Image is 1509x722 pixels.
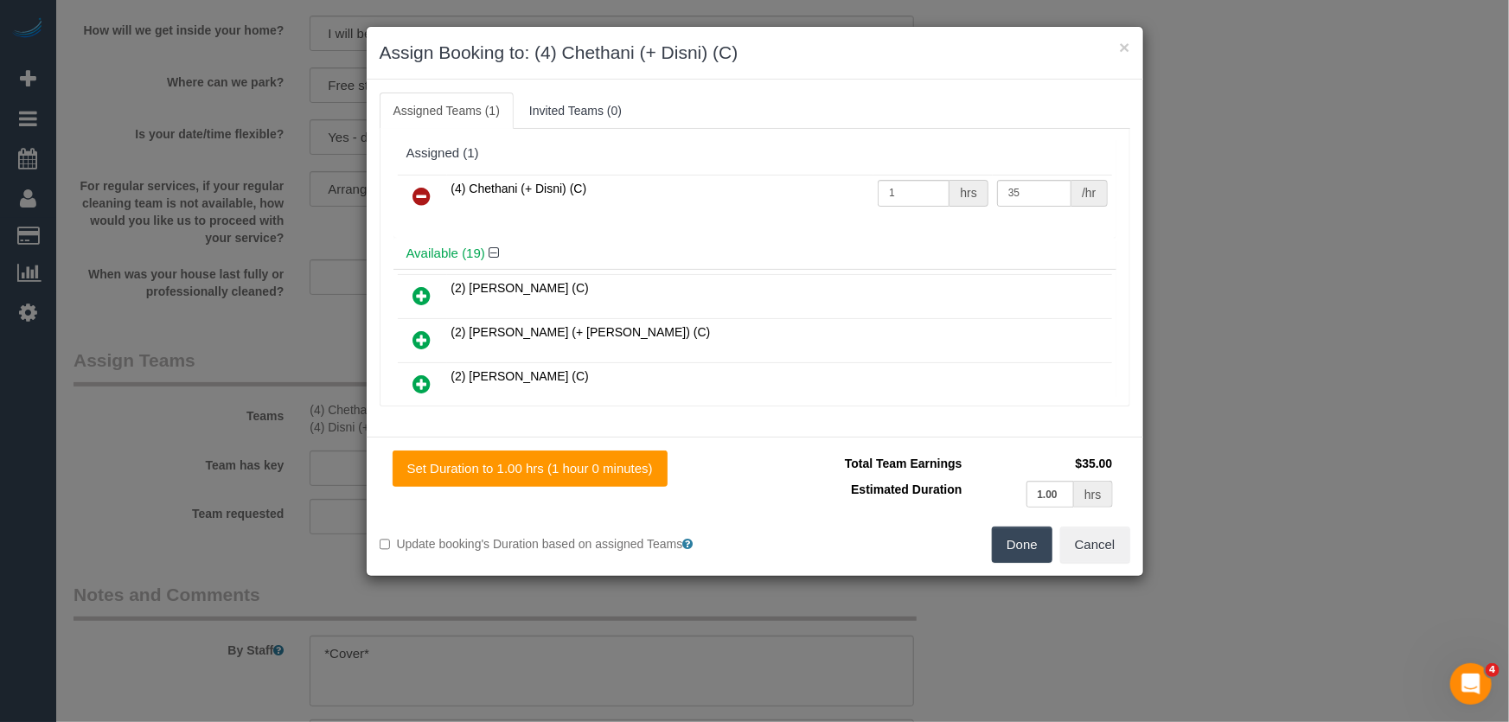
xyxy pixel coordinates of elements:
span: (2) [PERSON_NAME] (C) [451,369,589,383]
button: Cancel [1060,527,1130,563]
td: $35.00 [967,450,1117,476]
span: (2) [PERSON_NAME] (C) [451,281,589,295]
span: 4 [1486,663,1499,677]
span: (4) Chethani (+ Disni) (C) [451,182,587,195]
button: Set Duration to 1.00 hrs (1 hour 0 minutes) [393,450,668,487]
h4: Available (19) [406,246,1103,261]
button: Done [992,527,1052,563]
button: × [1119,38,1129,56]
span: Estimated Duration [851,482,962,496]
div: Assigned (1) [406,146,1103,161]
td: Total Team Earnings [768,450,967,476]
div: hrs [1074,481,1112,508]
div: /hr [1071,180,1107,207]
iframe: Intercom live chat [1450,663,1492,705]
span: (2) [PERSON_NAME] (+ [PERSON_NAME]) (C) [451,325,711,339]
h3: Assign Booking to: (4) Chethani (+ Disni) (C) [380,40,1130,66]
a: Assigned Teams (1) [380,93,514,129]
div: hrs [950,180,988,207]
label: Update booking's Duration based on assigned Teams [380,535,742,553]
a: Invited Teams (0) [515,93,636,129]
input: Update booking's Duration based on assigned Teams [380,539,391,550]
